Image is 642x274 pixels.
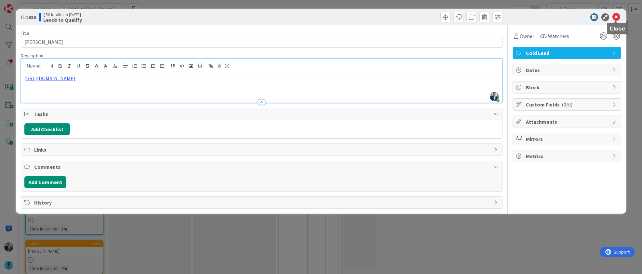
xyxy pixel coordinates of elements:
label: Title [21,30,29,36]
button: Add Checklist [24,123,70,135]
span: Dates [526,66,609,74]
span: Metrics [526,152,609,160]
span: Custom Fields [526,101,609,108]
span: Watchers [548,32,569,40]
span: Attachments [526,118,609,126]
b: 1630 [26,14,36,20]
span: Tasks [34,110,490,118]
span: Cold Lead [526,49,609,57]
input: type card name here... [21,36,502,48]
span: Links [34,146,490,154]
h5: Close [609,26,625,32]
span: Owner [520,32,534,40]
span: Support [14,1,30,9]
span: Block [526,83,609,91]
b: Leads to Qualify [43,17,82,22]
span: Mirrors [526,135,609,143]
span: $50 k talks in [DATE] [43,12,82,17]
span: ( 0/0 ) [562,101,572,108]
button: Add Comment [24,176,66,188]
a: [URL][DOMAIN_NAME] [24,75,75,81]
span: ID [21,13,36,21]
span: Description [21,53,43,58]
span: Comments [34,163,490,171]
span: History [34,199,490,206]
img: pOu5ulPuOl6OOpGbiWwolM69nWMwQGHi.jpeg [490,92,499,101]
